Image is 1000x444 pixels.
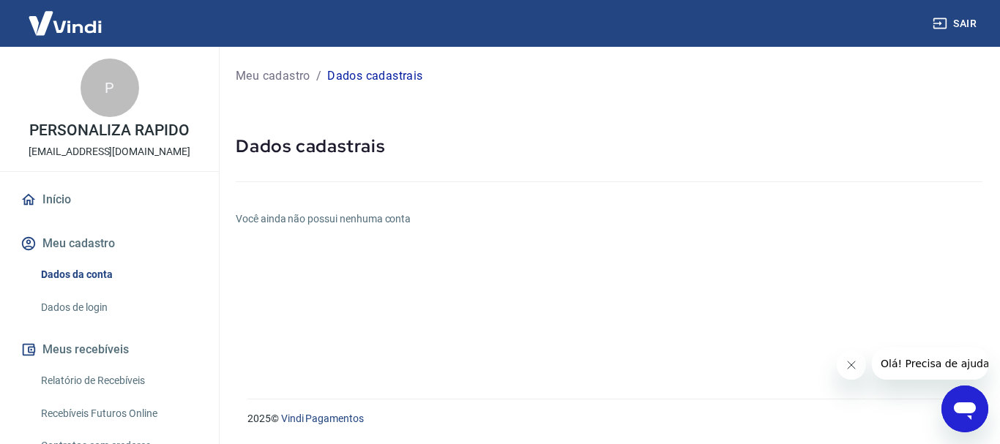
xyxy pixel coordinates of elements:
a: Dados da conta [35,260,201,290]
p: Dados cadastrais [327,67,422,85]
p: / [316,67,321,85]
button: Sair [930,10,982,37]
a: Dados de login [35,293,201,323]
p: [EMAIL_ADDRESS][DOMAIN_NAME] [29,144,190,159]
a: Meu cadastro [236,67,310,85]
img: Vindi [18,1,113,45]
h5: Dados cadastrais [236,135,982,158]
a: Recebíveis Futuros Online [35,399,201,429]
a: Relatório de Recebíveis [35,366,201,396]
iframe: Fechar mensagem [837,350,866,380]
span: Olá! Precisa de ajuda? [9,10,123,22]
h6: Você ainda não possui nenhuma conta [236,211,982,227]
a: Vindi Pagamentos [281,413,364,424]
button: Meu cadastro [18,227,201,260]
p: PERSONALIZA RAPIDO [29,123,189,138]
p: 2025 © [247,411,965,426]
div: P [81,59,139,117]
iframe: Botão para abrir a janela de mensagens [941,385,988,432]
iframe: Mensagem da empresa [872,347,988,380]
button: Meus recebíveis [18,334,201,366]
a: Início [18,184,201,216]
